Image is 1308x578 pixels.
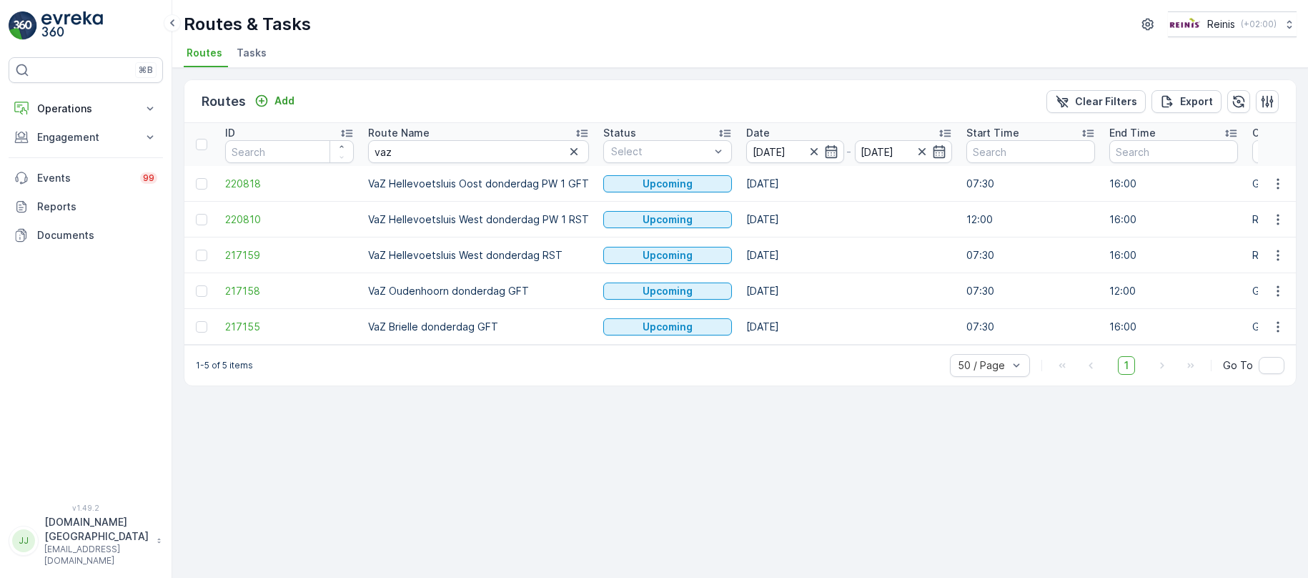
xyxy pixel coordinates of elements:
[196,214,207,225] div: Toggle Row Selected
[225,248,354,263] a: 217159
[959,273,1102,309] td: 07:30
[249,92,300,109] button: Add
[12,529,35,552] div: JJ
[1109,140,1238,163] input: Search
[1223,358,1253,373] span: Go To
[9,192,163,221] a: Reports
[959,237,1102,273] td: 07:30
[196,360,253,371] p: 1-5 of 5 items
[603,247,732,264] button: Upcoming
[1102,202,1245,237] td: 16:00
[184,13,311,36] p: Routes & Tasks
[746,140,844,163] input: dd/mm/yyyy
[202,92,246,112] p: Routes
[37,171,132,185] p: Events
[225,140,354,163] input: Search
[966,140,1095,163] input: Search
[37,130,134,144] p: Engagement
[196,321,207,333] div: Toggle Row Selected
[44,544,149,567] p: [EMAIL_ADDRESS][DOMAIN_NAME]
[9,221,163,250] a: Documents
[225,177,354,191] a: 220818
[643,248,693,263] p: Upcoming
[855,140,953,163] input: dd/mm/yyyy
[959,202,1102,237] td: 12:00
[361,309,596,345] td: VaZ Brielle donderdag GFT
[196,250,207,261] div: Toggle Row Selected
[959,166,1102,202] td: 07:30
[44,515,149,544] p: [DOMAIN_NAME][GEOGRAPHIC_DATA]
[225,284,354,298] a: 217158
[225,212,354,227] a: 220810
[1151,90,1222,113] button: Export
[1102,273,1245,309] td: 12:00
[37,102,134,116] p: Operations
[1118,356,1135,375] span: 1
[643,284,693,298] p: Upcoming
[1180,94,1213,109] p: Export
[274,94,294,108] p: Add
[196,178,207,190] div: Toggle Row Selected
[1102,166,1245,202] td: 16:00
[361,273,596,309] td: VaZ Oudenhoorn donderdag GFT
[196,285,207,297] div: Toggle Row Selected
[739,166,959,202] td: [DATE]
[1241,19,1277,30] p: ( +02:00 )
[9,123,163,152] button: Engagement
[1046,90,1146,113] button: Clear Filters
[643,212,693,227] p: Upcoming
[739,202,959,237] td: [DATE]
[1168,11,1297,37] button: Reinis(+02:00)
[237,46,267,60] span: Tasks
[9,504,163,512] span: v 1.49.2
[603,211,732,228] button: Upcoming
[41,11,103,40] img: logo_light-DOdMpM7g.png
[966,126,1019,140] p: Start Time
[187,46,222,60] span: Routes
[361,202,596,237] td: VaZ Hellevoetsluis West donderdag PW 1 RST
[225,320,354,334] a: 217155
[37,228,157,243] p: Documents
[643,320,693,334] p: Upcoming
[9,164,163,192] a: Events99
[1102,237,1245,273] td: 16:00
[603,126,636,140] p: Status
[1168,16,1202,32] img: Reinis-Logo-Vrijstaand_Tekengebied-1-copy2_aBO4n7j.png
[143,172,154,184] p: 99
[746,126,770,140] p: Date
[361,166,596,202] td: VaZ Hellevoetsluis Oost donderdag PW 1 GFT
[603,318,732,335] button: Upcoming
[9,515,163,567] button: JJ[DOMAIN_NAME][GEOGRAPHIC_DATA][EMAIL_ADDRESS][DOMAIN_NAME]
[1102,309,1245,345] td: 16:00
[37,200,157,214] p: Reports
[1075,94,1137,109] p: Clear Filters
[1109,126,1156,140] p: End Time
[1252,126,1302,140] p: Operation
[643,177,693,191] p: Upcoming
[847,143,852,160] p: -
[1207,17,1235,31] p: Reinis
[368,140,589,163] input: Search
[739,309,959,345] td: [DATE]
[959,309,1102,345] td: 07:30
[739,273,959,309] td: [DATE]
[361,237,596,273] td: VaZ Hellevoetsluis West donderdag RST
[9,11,37,40] img: logo
[225,126,235,140] p: ID
[603,283,732,300] button: Upcoming
[9,94,163,123] button: Operations
[603,175,732,192] button: Upcoming
[368,126,430,140] p: Route Name
[611,144,710,159] p: Select
[739,237,959,273] td: [DATE]
[139,64,153,76] p: ⌘B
